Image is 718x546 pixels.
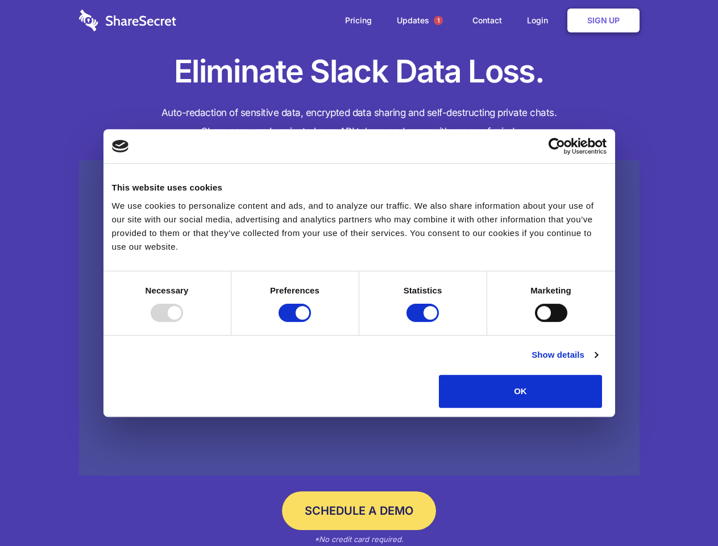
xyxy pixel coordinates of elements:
strong: Preferences [270,286,319,295]
div: We use cookies to personalize content and ads, and to analyze our traffic. We also share informat... [112,199,607,254]
a: Wistia video thumbnail [79,160,640,476]
a: Show details [532,348,597,362]
strong: Marketing [530,286,571,295]
strong: Necessary [146,286,189,295]
a: Usercentrics Cookiebot - opens in a new window [507,138,607,155]
a: Pricing [334,3,383,38]
button: OK [439,375,602,408]
a: Schedule a Demo [282,491,436,530]
img: logo-wordmark-white-trans-d4663122ce5f474addd5e946df7df03e33cb6a1c49d2221995e7729f52c070b2.svg [79,10,176,31]
span: 1 [434,16,443,25]
h1: Eliminate Slack Data Loss. [79,51,640,92]
h4: Auto-redaction of sensitive data, encrypted data sharing and self-destructing private chats. Shar... [79,104,640,141]
img: logo [112,140,129,152]
div: This website uses cookies [112,181,607,195]
a: Sign Up [567,9,640,32]
a: Login [516,3,565,38]
strong: Statistics [404,286,442,295]
em: *No credit card required. [314,535,404,544]
a: Contact [461,3,513,38]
